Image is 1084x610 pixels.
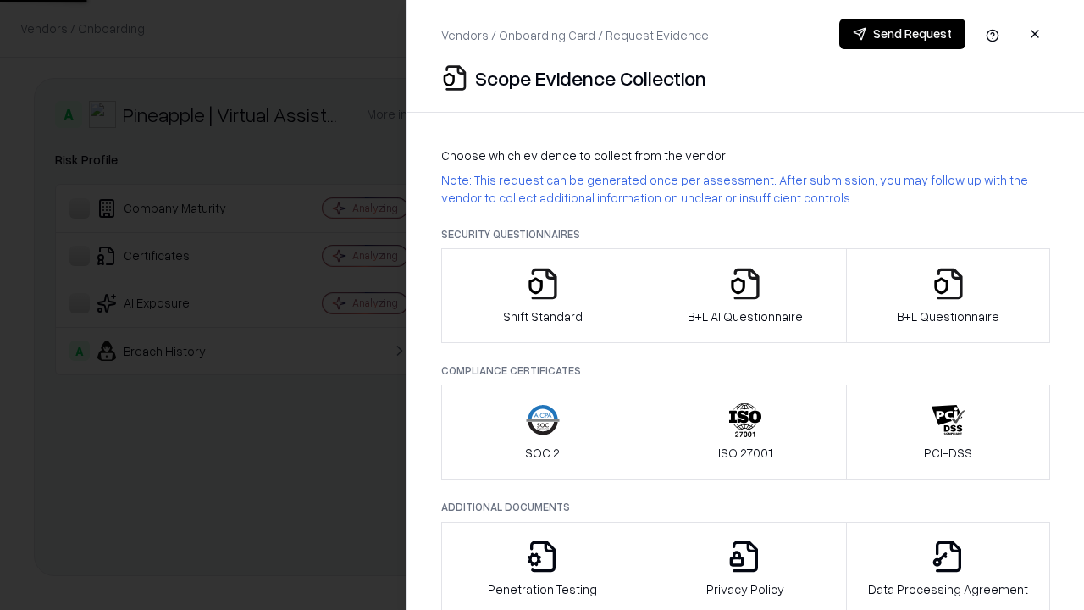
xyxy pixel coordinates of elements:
p: Data Processing Agreement [868,580,1028,598]
button: Shift Standard [441,248,644,343]
p: ISO 27001 [718,444,772,462]
p: Penetration Testing [488,580,597,598]
p: SOC 2 [525,444,560,462]
p: B+L AI Questionnaire [688,308,803,325]
p: Vendors / Onboarding Card / Request Evidence [441,26,709,44]
p: PCI-DSS [924,444,972,462]
p: Privacy Policy [706,580,784,598]
p: Choose which evidence to collect from the vendor: [441,147,1050,164]
p: Additional Documents [441,500,1050,514]
button: B+L AI Questionnaire [644,248,848,343]
p: Compliance Certificates [441,363,1050,378]
button: ISO 27001 [644,385,848,480]
p: B+L Questionnaire [897,308,999,325]
button: Send Request [839,19,965,49]
button: SOC 2 [441,385,644,480]
button: PCI-DSS [846,385,1050,480]
button: B+L Questionnaire [846,248,1050,343]
p: Note: This request can be generated once per assessment. After submission, you may follow up with... [441,171,1050,207]
p: Shift Standard [503,308,583,325]
p: Scope Evidence Collection [475,64,706,91]
p: Security Questionnaires [441,227,1050,241]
